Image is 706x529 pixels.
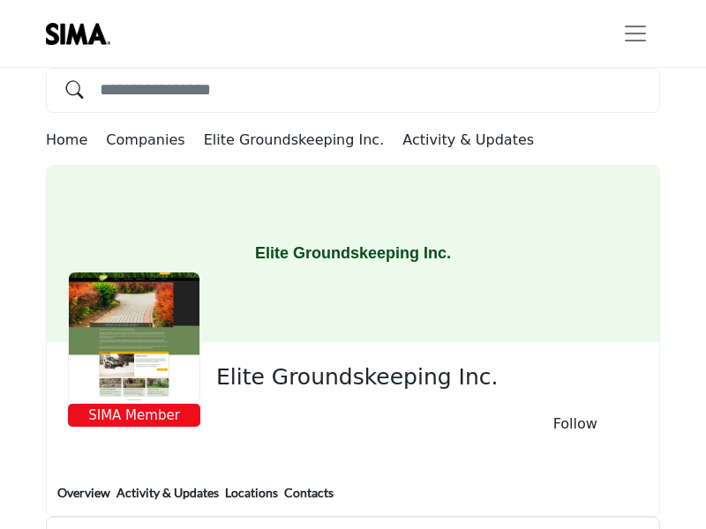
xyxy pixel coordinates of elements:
h1: Elite Groundskeeping Inc. [255,166,451,342]
button: More details [624,421,638,429]
button: Follow [527,409,615,439]
a: Contacts [283,483,334,516]
span: Elite Groundskeeping Inc. [216,363,625,392]
img: site Logo [46,23,119,45]
a: Activity & Updates [116,483,220,516]
a: Activity & Updates [388,131,534,148]
button: Toggle navigation [611,16,660,51]
a: Overview [56,483,111,516]
a: Locations [224,483,279,516]
button: Like [504,420,518,428]
a: Elite Groundskeeping Inc. [204,131,385,148]
a: Home [46,131,106,148]
a: Companies [106,131,203,148]
span: SIMA Member [71,406,197,426]
input: Search Solutions [46,68,660,113]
